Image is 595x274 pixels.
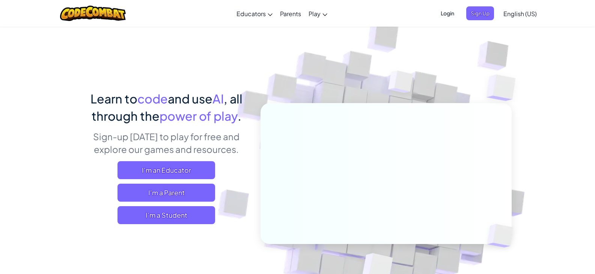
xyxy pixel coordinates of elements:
img: Overlap cubes [474,208,531,263]
button: I'm a Student [117,206,215,224]
span: English (US) [503,10,537,18]
span: AI [212,91,224,106]
span: and use [168,91,212,106]
a: I'm a Parent [117,184,215,202]
a: Play [305,3,331,24]
span: Educators [236,10,266,18]
button: Sign Up [466,6,494,20]
img: CodeCombat logo [60,6,126,21]
button: Login [436,6,459,20]
img: Overlap cubes [374,56,428,112]
a: Parents [276,3,305,24]
span: . [238,108,241,123]
span: Play [309,10,321,18]
a: English (US) [500,3,541,24]
a: I'm an Educator [117,161,215,179]
span: power of play [160,108,238,123]
a: Educators [233,3,276,24]
p: Sign-up [DATE] to play for free and explore our games and resources. [84,130,249,156]
span: code [137,91,168,106]
img: Overlap cubes [471,56,536,120]
span: Learn to [90,91,137,106]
